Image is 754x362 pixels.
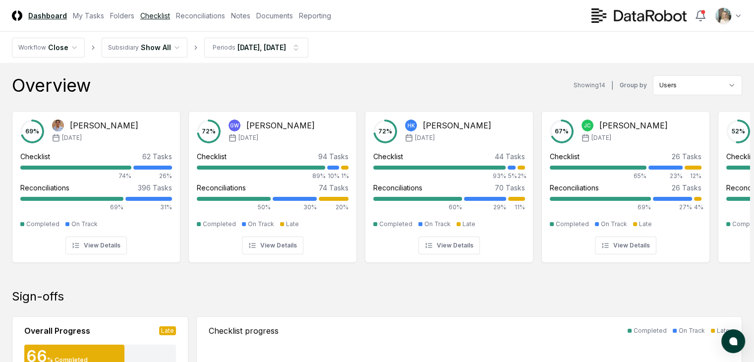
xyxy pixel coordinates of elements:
[424,220,451,229] div: On Track
[242,237,303,254] button: View Details
[20,151,50,162] div: Checklist
[12,103,180,263] a: 69%Dina Abdelmageed[PERSON_NAME][DATE]Checklist62 Tasks74%26%Reconciliations396 Tasks69%31%Comple...
[319,203,348,212] div: 20%
[634,326,667,335] div: Completed
[133,172,172,181] div: 26%
[246,120,315,131] div: [PERSON_NAME]
[327,172,339,181] div: 10%
[550,151,580,162] div: Checklist
[373,182,422,193] div: Reconciliations
[70,120,138,131] div: [PERSON_NAME]
[209,325,279,337] div: Checklist progress
[379,220,412,229] div: Completed
[28,10,67,21] a: Dashboard
[584,122,591,129] span: JC
[508,203,525,212] div: 11%
[550,182,599,193] div: Reconciliations
[717,326,730,335] div: Late
[197,172,325,181] div: 89%
[541,103,710,263] a: 67%JC[PERSON_NAME][DATE]Checklist26 Tasks65%23%12%Reconciliations26 Tasks69%27%4%CompletedOn Trac...
[591,8,687,23] img: DataRobot logo
[319,182,348,193] div: 74 Tasks
[299,10,331,21] a: Reporting
[463,220,475,229] div: Late
[508,172,515,181] div: 5%
[12,289,742,304] div: Sign-offs
[52,120,64,131] img: Dina Abdelmageed
[599,120,668,131] div: [PERSON_NAME]
[620,82,647,88] label: Group by
[721,329,745,353] button: atlas-launcher
[197,151,227,162] div: Checklist
[672,182,701,193] div: 26 Tasks
[110,10,134,21] a: Folders
[20,172,131,181] div: 74%
[495,182,525,193] div: 70 Tasks
[204,38,308,58] button: Periods[DATE], [DATE]
[18,43,46,52] div: Workflow
[237,42,286,53] div: [DATE], [DATE]
[601,220,627,229] div: On Track
[213,43,235,52] div: Periods
[12,38,308,58] nav: breadcrumb
[238,133,258,142] span: [DATE]
[12,75,91,95] div: Overview
[495,151,525,162] div: 44 Tasks
[591,133,611,142] span: [DATE]
[203,220,236,229] div: Completed
[672,151,701,162] div: 26 Tasks
[653,203,692,212] div: 27%
[407,122,415,129] span: HK
[341,172,348,181] div: 1%
[231,10,250,21] a: Notes
[197,182,246,193] div: Reconciliations
[715,8,731,24] img: ACg8ocKh93A2PVxV7CaGalYBgc3fGwopTyyIAwAiiQ5buQbeS2iRnTQ=s96-c
[694,203,701,212] div: 4%
[373,151,403,162] div: Checklist
[611,80,614,91] div: |
[142,151,172,162] div: 62 Tasks
[197,203,271,212] div: 50%
[648,172,683,181] div: 23%
[73,10,104,21] a: My Tasks
[685,172,701,181] div: 12%
[550,172,646,181] div: 65%
[256,10,293,21] a: Documents
[62,133,82,142] span: [DATE]
[464,203,506,212] div: 29%
[108,43,139,52] div: Subsidiary
[24,325,90,337] div: Overall Progress
[20,203,123,212] div: 69%
[65,237,127,254] button: View Details
[418,237,480,254] button: View Details
[140,10,170,21] a: Checklist
[20,182,69,193] div: Reconciliations
[176,10,225,21] a: Reconciliations
[12,10,22,21] img: Logo
[318,151,348,162] div: 94 Tasks
[415,133,435,142] span: [DATE]
[373,172,506,181] div: 93%
[556,220,589,229] div: Completed
[26,220,59,229] div: Completed
[518,172,525,181] div: 2%
[159,326,176,335] div: Late
[365,103,533,263] a: 72%HK[PERSON_NAME][DATE]Checklist44 Tasks93%5%2%Reconciliations70 Tasks60%29%11%CompletedOn Track...
[373,203,462,212] div: 60%
[679,326,705,335] div: On Track
[273,203,317,212] div: 30%
[230,122,239,129] span: GW
[423,120,491,131] div: [PERSON_NAME]
[639,220,652,229] div: Late
[595,237,656,254] button: View Details
[286,220,299,229] div: Late
[248,220,274,229] div: On Track
[550,203,651,212] div: 69%
[125,203,172,212] div: 31%
[138,182,172,193] div: 396 Tasks
[71,220,98,229] div: On Track
[574,81,605,90] div: Showing 14
[188,103,357,263] a: 72%GW[PERSON_NAME][DATE]Checklist94 Tasks89%10%1%Reconciliations74 Tasks50%30%20%CompletedOn Trac...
